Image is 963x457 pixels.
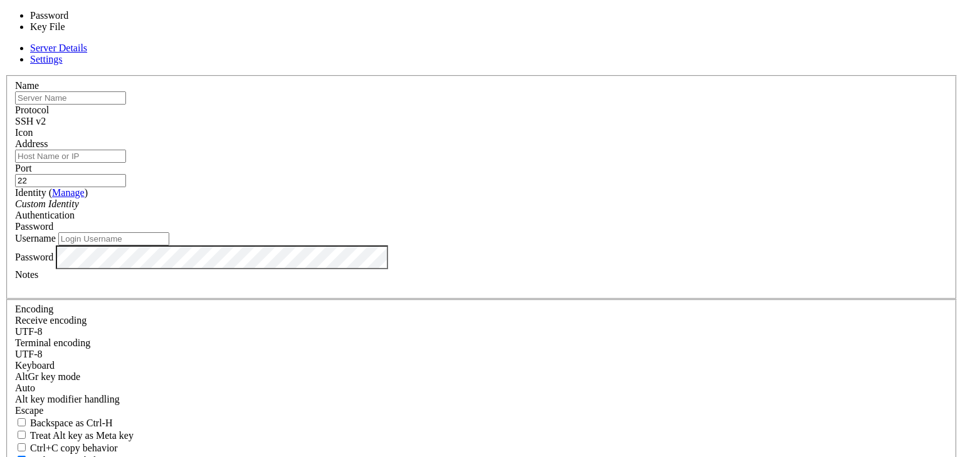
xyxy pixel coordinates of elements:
span: ( ) [49,187,88,198]
li: Key File [30,21,134,33]
label: The default terminal encoding. ISO-2022 enables character map translations (like graphics maps). ... [15,337,90,348]
label: Keyboard [15,360,55,371]
label: Icon [15,127,33,138]
label: Whether the Alt key acts as a Meta key or as a distinct Alt key. [15,430,134,441]
span: Treat Alt key as Meta key [30,430,134,441]
span: Auto [15,383,35,393]
input: Server Name [15,91,126,105]
label: Port [15,163,32,173]
input: Ctrl+C copy behavior [18,443,26,451]
label: Notes [15,269,38,280]
input: Treat Alt key as Meta key [18,431,26,439]
div: Escape [15,405,948,416]
label: Set the expected encoding for data received from the host. If the encodings do not match, visual ... [15,315,87,326]
span: UTF-8 [15,349,43,359]
label: Username [15,233,56,244]
i: Custom Identity [15,198,79,209]
label: Password [15,251,53,262]
label: Address [15,138,48,149]
label: Protocol [15,105,49,115]
label: Identity [15,187,88,198]
div: UTF-8 [15,349,948,360]
input: Backspace as Ctrl-H [18,418,26,426]
input: Host Name or IP [15,150,126,163]
label: If true, the backspace should send BS ('\x08', aka ^H). Otherwise the backspace key should send '... [15,418,113,428]
span: Escape [15,405,43,416]
label: Controls how the Alt key is handled. Escape: Send an ESC prefix. 8-Bit: Add 128 to the typed char... [15,394,120,404]
div: Custom Identity [15,198,948,210]
li: Password [30,10,134,21]
span: UTF-8 [15,326,43,337]
div: Auto [15,383,948,394]
span: Password [15,221,53,232]
label: Ctrl-C copies if true, send ^C to host if false. Ctrl-Shift-C sends ^C to host if true, copies if... [15,443,118,453]
div: Password [15,221,948,232]
label: Name [15,80,39,91]
label: Authentication [15,210,75,220]
div: SSH v2 [15,116,948,127]
a: Server Details [30,43,87,53]
input: Port Number [15,174,126,187]
label: Set the expected encoding for data received from the host. If the encodings do not match, visual ... [15,371,80,382]
input: Login Username [58,232,169,245]
span: SSH v2 [15,116,46,126]
label: Encoding [15,304,53,314]
a: Manage [52,187,85,198]
span: Backspace as Ctrl-H [30,418,113,428]
a: Settings [30,54,63,64]
span: Ctrl+C copy behavior [30,443,118,453]
div: UTF-8 [15,326,948,337]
